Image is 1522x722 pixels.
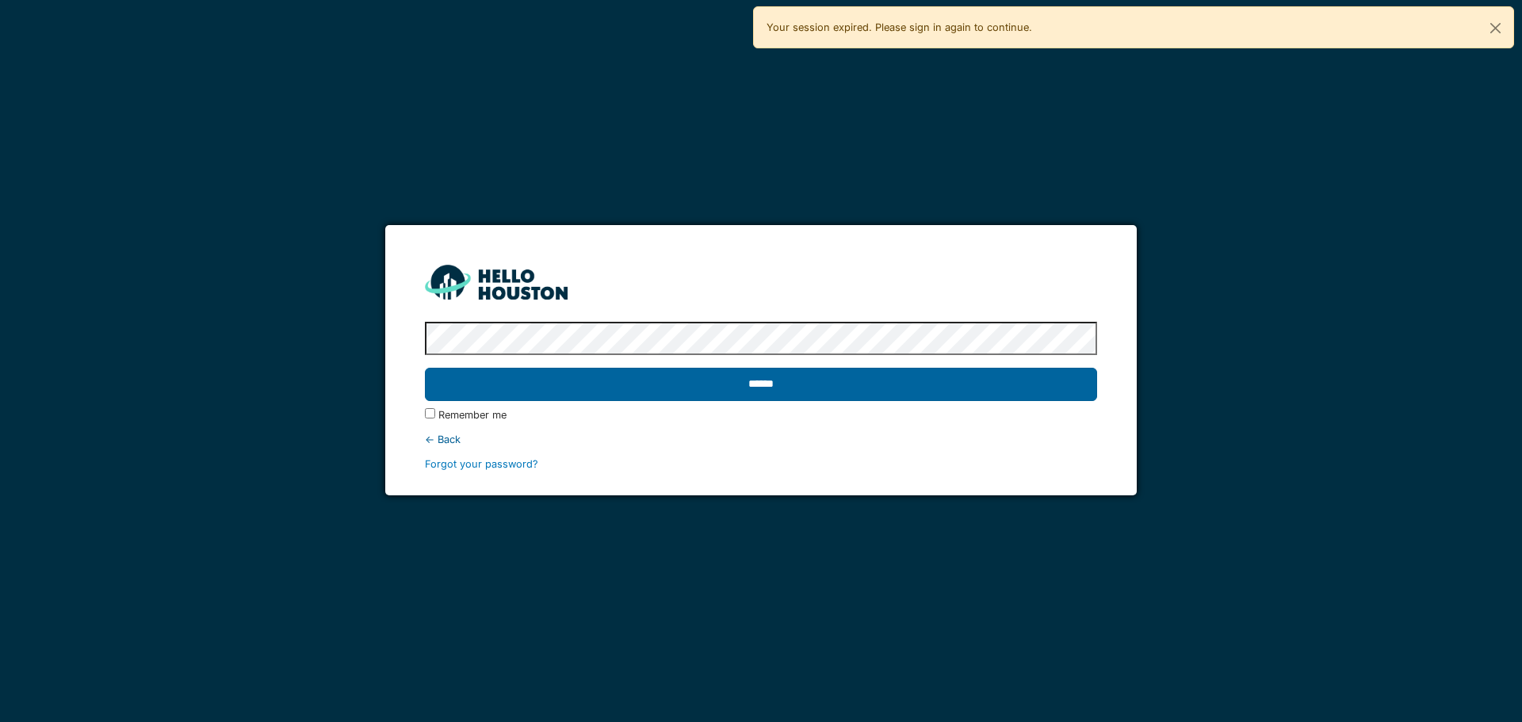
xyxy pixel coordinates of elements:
button: Close [1478,7,1513,49]
img: HH_line-BYnF2_Hg.png [425,265,568,299]
a: Forgot your password? [425,458,538,470]
label: Remember me [438,407,507,422]
div: ← Back [425,432,1096,447]
div: Your session expired. Please sign in again to continue. [753,6,1514,48]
